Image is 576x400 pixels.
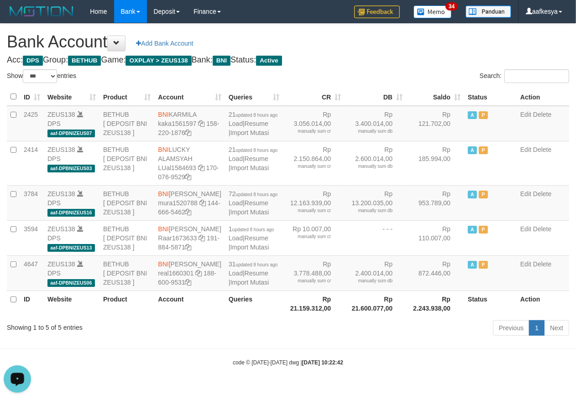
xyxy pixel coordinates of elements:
span: Paused [479,261,488,269]
a: Import Mutasi [230,208,269,216]
span: Active [468,146,477,154]
span: Active [468,111,477,119]
td: DPS [44,141,99,185]
a: Delete [533,190,551,197]
a: Edit [520,190,531,197]
a: Resume [245,155,268,162]
a: Import Mutasi [230,244,269,251]
td: 3784 [20,185,44,220]
img: Button%20Memo.svg [414,5,452,18]
span: aaf-DPBNIZEUS03 [47,165,95,172]
a: mura1520788 [158,199,197,207]
strong: [DATE] 10:22:42 [302,359,343,366]
a: Copy 1700769529 to clipboard [185,173,192,181]
a: ZEUS138 [47,146,75,153]
th: Account [154,291,225,317]
td: BETHUB [ DEPOSIT BNI ZEUS138 ] [99,185,154,220]
td: DPS [44,220,99,255]
a: ZEUS138 [47,190,75,197]
a: Copy 1582201876 to clipboard [185,129,192,136]
th: Saldo: activate to sort column ascending [406,88,464,106]
h4: Acc: Group: Game: Bank: Status: [7,56,569,65]
td: 4647 [20,255,44,291]
span: DPS [23,56,43,66]
span: BNI [158,225,168,233]
a: Copy LUal1584693 to clipboard [198,164,204,171]
th: Rp 2.243.938,00 [406,291,464,317]
td: Rp 13.200.035,00 [345,185,406,220]
span: | | [229,111,278,136]
span: 21 [229,111,278,118]
th: DB: activate to sort column ascending [345,88,406,106]
span: updated 8 hours ago [236,192,278,197]
td: Rp 3.056.014,00 [283,106,345,141]
th: Website: activate to sort column ascending [44,88,99,106]
a: Copy 1918845871 to clipboard [185,244,192,251]
th: ID [20,291,44,317]
span: Paused [479,226,488,234]
span: Active [468,261,477,269]
a: Delete [533,225,551,233]
td: Rp 2.400.014,00 [345,255,406,291]
a: Copy mura1520788 to clipboard [199,199,206,207]
a: Add Bank Account [130,36,199,51]
span: updated 8 hours ago [236,113,278,118]
a: Resume [245,234,268,242]
span: Paused [479,111,488,119]
span: OXPLAY > ZEUS138 [126,56,191,66]
a: Copy kaka1561597 to clipboard [198,120,204,127]
select: Showentries [23,69,57,83]
span: aaf-DPBNIZEUS06 [47,279,95,287]
a: Delete [533,260,551,268]
td: Rp 185.994,00 [406,141,464,185]
span: BNI [158,190,168,197]
span: updated 8 hours ago [236,262,278,267]
th: Website [44,291,99,317]
td: Rp 872.446,00 [406,255,464,291]
div: manually sum cr [287,278,331,284]
a: Edit [520,225,531,233]
td: Rp 110.007,00 [406,220,464,255]
span: aaf-DPBNIZEUS07 [47,130,95,137]
a: Resume [245,270,268,277]
td: KARMILA 158-220-1876 [154,106,225,141]
a: ZEUS138 [47,111,75,118]
span: BNI [158,260,168,268]
div: manually sum db [348,208,393,214]
span: 72 [229,190,278,197]
td: Rp 953.789,00 [406,185,464,220]
td: LUCKY ALAMSYAH 170-076-9529 [154,141,225,185]
span: | | [229,225,274,251]
a: real1660301 [158,270,194,277]
span: Active [468,226,477,234]
td: 3594 [20,220,44,255]
td: Rp 121.702,00 [406,106,464,141]
div: manually sum db [348,278,393,284]
th: Product: activate to sort column ascending [99,88,154,106]
button: Open LiveChat chat widget [4,4,31,31]
a: Load [229,270,243,277]
a: Delete [533,146,551,153]
a: Delete [533,111,551,118]
td: [PERSON_NAME] 191-884-5871 [154,220,225,255]
span: BETHUB [68,56,101,66]
th: Queries: activate to sort column ascending [225,88,283,106]
th: Rp 21.600.077,00 [345,291,406,317]
td: [PERSON_NAME] 144-666-5462 [154,185,225,220]
a: Load [229,199,243,207]
span: BNI [158,111,168,118]
span: 34 [445,2,458,10]
img: Feedback.jpg [354,5,400,18]
span: | | [229,146,278,171]
span: | | [229,190,278,216]
td: Rp 12.163.939,00 [283,185,345,220]
span: | | [229,260,278,286]
a: Edit [520,111,531,118]
a: Load [229,234,243,242]
td: DPS [44,185,99,220]
div: Showing 1 to 5 of 5 entries [7,319,233,332]
th: ID: activate to sort column ascending [20,88,44,106]
td: [PERSON_NAME] 188-600-9531 [154,255,225,291]
th: Action [517,88,569,106]
label: Show entries [7,69,76,83]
